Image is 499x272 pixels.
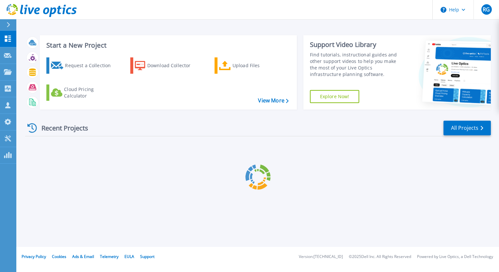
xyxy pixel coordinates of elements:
[72,254,94,259] a: Ads & Email
[147,59,200,72] div: Download Collector
[46,84,119,101] a: Cloud Pricing Calculator
[65,59,117,72] div: Request a Collection
[52,254,66,259] a: Cookies
[299,255,343,259] li: Version: [TECHNICAL_ID]
[483,7,490,12] span: RG
[140,254,154,259] a: Support
[417,255,493,259] li: Powered by Live Optics, a Dell Technology
[130,57,203,74] a: Download Collector
[215,57,287,74] a: Upload Files
[443,121,491,135] a: All Projects
[310,52,404,78] div: Find tutorials, instructional guides and other support videos to help you make the most of your L...
[46,42,288,49] h3: Start a New Project
[349,255,411,259] li: © 2025 Dell Inc. All Rights Reserved
[46,57,119,74] a: Request a Collection
[233,59,285,72] div: Upload Files
[310,40,404,49] div: Support Video Library
[124,254,134,259] a: EULA
[310,90,360,103] a: Explore Now!
[100,254,119,259] a: Telemetry
[25,120,97,136] div: Recent Projects
[64,86,116,99] div: Cloud Pricing Calculator
[22,254,46,259] a: Privacy Policy
[258,98,288,104] a: View More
